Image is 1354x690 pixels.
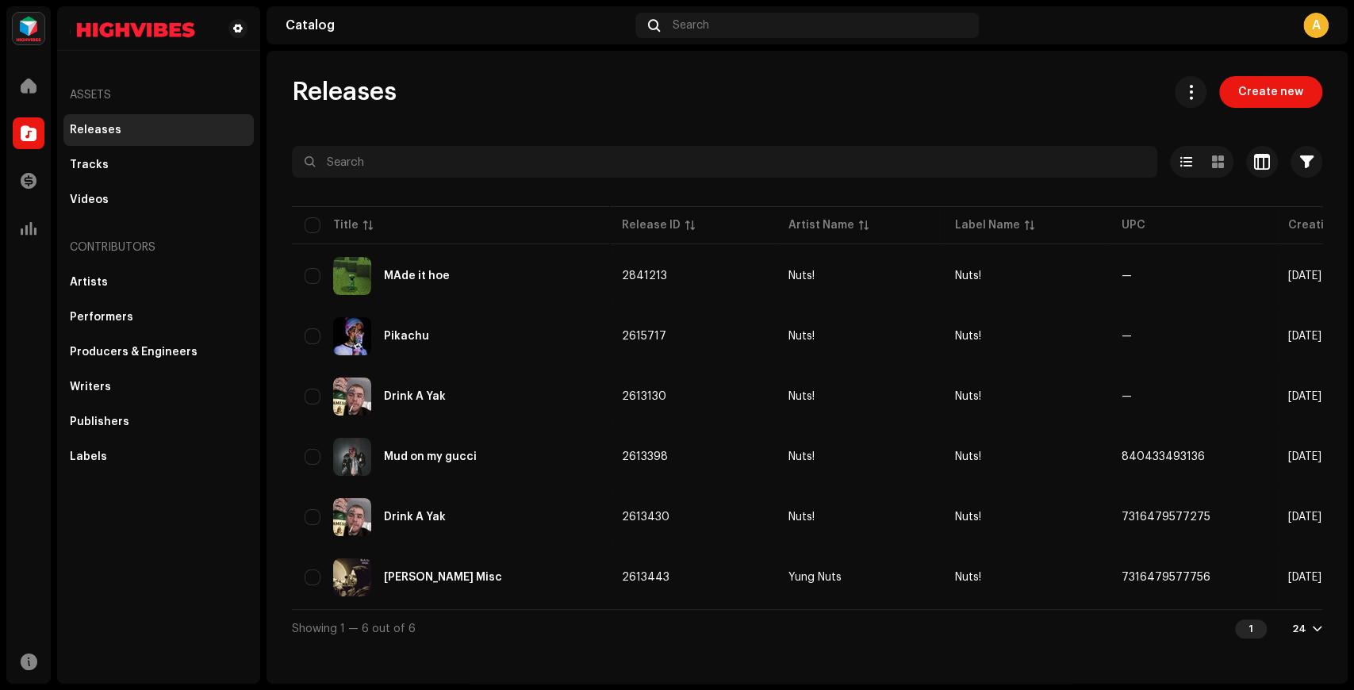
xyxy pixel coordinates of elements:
re-a-nav-header: Assets [63,76,254,114]
span: Create new [1238,76,1303,108]
div: 1 [1235,619,1267,638]
span: Showing 1 — 6 out of 6 [292,623,416,634]
re-m-nav-item: Writers [63,371,254,403]
re-m-nav-item: Videos [63,184,254,216]
img: 26246343-32a7-4f81-8c7f-d491dc7f8784 [333,558,371,596]
div: Artist Name [788,217,854,233]
re-m-nav-item: Performers [63,301,254,333]
img: 656c36af-7b96-4136-8bd7-0f0c6d8901a5 [333,257,371,295]
re-a-nav-header: Contributors [63,228,254,266]
div: Catalog [286,19,629,32]
div: MAde it hoe [384,270,450,282]
span: Nuts! [955,331,981,342]
span: 7316479577275 [1122,512,1210,523]
div: Pikachu [384,331,429,342]
span: Nuts! [955,512,981,523]
div: Publishers [70,416,129,428]
div: Label Name [955,217,1020,233]
span: Nuts! [955,451,981,462]
div: Releases [70,124,121,136]
span: Nuts! [955,391,981,402]
div: Rich Hil Misc [384,572,502,583]
div: Performers [70,311,133,324]
div: Nuts! [788,270,815,282]
span: 2613430 [622,512,669,523]
span: Nuts! [788,270,930,282]
span: — [1122,331,1132,342]
div: Mud on my gucci [384,451,477,462]
span: Search [673,19,709,32]
div: Nuts! [788,451,815,462]
div: Yung Nuts [788,572,842,583]
re-m-nav-item: Releases [63,114,254,146]
span: Nuts! [955,270,981,282]
span: Nuts! [788,451,930,462]
span: 840433493136 [1122,451,1205,462]
img: d4093022-bcd4-44a3-a5aa-2cc358ba159b [70,19,203,38]
span: 2841213 [622,270,667,282]
div: Nuts! [788,512,815,523]
div: Producers & Engineers [70,346,198,358]
span: Nuts! [788,512,930,523]
span: Yung Nuts [788,572,930,583]
div: Artists [70,276,108,289]
img: 33e37f9e-c621-4dc8-8817-a598a132a422 [333,378,371,416]
img: feab3aad-9b62-475c-8caf-26f15a9573ee [13,13,44,44]
span: 2615717 [622,331,666,342]
div: Writers [70,381,111,393]
span: — [1122,391,1132,402]
div: Drink A Yak [384,391,446,402]
span: 7316479577756 [1122,572,1210,583]
img: c977cd9a-8614-4bfc-8576-37d92ca58875 [333,498,371,536]
span: Releases [292,76,397,108]
div: A [1303,13,1329,38]
div: 24 [1292,623,1306,635]
span: Nuts! [788,331,930,342]
div: Drink A Yak [384,512,446,523]
span: Nuts! [788,391,930,402]
div: Release ID [622,217,681,233]
div: Tracks [70,159,109,171]
input: Search [292,146,1157,178]
div: Title [333,217,359,233]
re-m-nav-item: Publishers [63,406,254,438]
span: — [1122,270,1132,282]
re-m-nav-item: Tracks [63,149,254,181]
span: 2613130 [622,391,666,402]
button: Create new [1219,76,1322,108]
img: 099ae369-b2d3-492d-8907-8e3f6388d1f7 [333,438,371,476]
span: Nuts! [955,572,981,583]
re-m-nav-item: Producers & Engineers [63,336,254,368]
re-m-nav-item: Artists [63,266,254,298]
div: Videos [70,194,109,206]
div: Nuts! [788,331,815,342]
div: Nuts! [788,391,815,402]
div: Labels [70,450,107,463]
span: 2613398 [622,451,668,462]
span: 2613443 [622,572,669,583]
img: 1336aeb9-efc7-472e-916a-126b381722b2 [333,317,371,355]
re-m-nav-item: Labels [63,441,254,473]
